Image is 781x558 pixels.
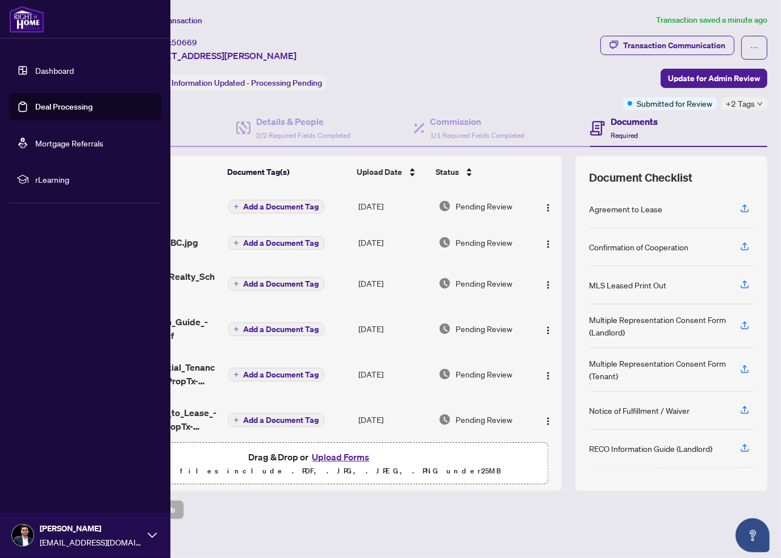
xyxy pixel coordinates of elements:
span: [STREET_ADDRESS][PERSON_NAME] [141,49,296,62]
span: [EMAIL_ADDRESS][DOMAIN_NAME] [40,536,142,548]
td: [DATE] [354,261,434,306]
img: Document Status [438,413,451,426]
button: Logo [539,365,557,383]
td: [DATE] [354,397,434,442]
button: Add a Document Tag [228,199,324,214]
img: Logo [544,326,553,335]
div: Confirmation of Cooperation [589,241,688,253]
button: Logo [539,197,557,215]
img: Logo [544,371,553,380]
span: Add a Document Tag [244,280,319,288]
span: Pending Review [456,200,512,212]
a: Mortgage Referrals [35,138,103,148]
span: plus [233,281,239,287]
span: Pending Review [456,277,512,290]
div: Notice of Fulfillment / Waiver [589,404,690,417]
th: Document Tag(s) [223,156,352,188]
span: Required [611,131,638,140]
button: Logo [539,233,557,251]
span: plus [233,417,239,423]
button: Logo [539,320,557,338]
article: Transaction saved a minute ago [656,14,767,27]
h4: Documents [611,115,658,128]
span: Pending Review [456,322,512,335]
button: Add a Document Tag [228,276,324,291]
th: Status [431,156,531,188]
a: Deal Processing [35,102,93,112]
span: Upload Date [357,166,402,178]
button: Add a Document Tag [228,277,324,291]
td: [DATE] [354,306,434,351]
span: Drag & Drop orUpload FormsSupported files include .PDF, .JPG, .JPEG, .PNG under25MB [73,443,548,485]
button: Add a Document Tag [228,368,324,381]
span: Status [436,166,459,178]
span: plus [233,204,239,209]
span: Add a Document Tag [244,325,319,333]
button: Transaction Communication [600,36,734,55]
span: Information Updated - Processing Pending [172,78,322,88]
span: View Transaction [141,15,202,26]
div: Multiple Representation Consent Form (Tenant) [589,357,726,382]
div: Transaction Communication [623,36,725,54]
span: Document Checklist [589,170,692,186]
span: ellipsis [750,44,758,52]
span: Pending Review [456,236,512,249]
button: Update for Admin Review [661,69,767,88]
button: Add a Document Tag [228,236,324,250]
span: Update for Admin Review [668,69,760,87]
img: Document Status [438,200,451,212]
button: Add a Document Tag [228,322,324,337]
div: RECO Information Guide (Landlord) [589,442,712,455]
span: plus [233,240,239,246]
img: Logo [544,203,553,212]
img: Logo [544,280,553,290]
button: Logo [539,274,557,292]
p: Supported files include .PDF, .JPG, .JPEG, .PNG under 25 MB [80,464,541,478]
td: [DATE] [354,188,434,224]
h4: Details & People [256,115,350,128]
a: Dashboard [35,65,74,75]
span: 2/2 Required Fields Completed [256,131,350,140]
button: Open asap [736,518,770,552]
div: Multiple Representation Consent Form (Landlord) [589,313,726,338]
span: Drag & Drop or [248,450,373,464]
img: Document Status [438,322,451,335]
img: Document Status [438,368,451,380]
div: Agreement to Lease [589,203,662,215]
span: Add a Document Tag [244,371,319,379]
span: Add a Document Tag [244,203,319,211]
span: rLearning [35,173,153,186]
div: MLS Leased Print Out [589,279,666,291]
td: [DATE] [354,224,434,261]
button: Add a Document Tag [228,200,324,213]
span: plus [233,372,239,377]
span: Add a Document Tag [244,239,319,247]
th: Upload Date [352,156,432,188]
h4: Commission [431,115,525,128]
button: Logo [539,410,557,429]
div: Status: [141,75,327,90]
img: logo [9,6,44,33]
img: Document Status [438,277,451,290]
img: Logo [544,417,553,426]
button: Add a Document Tag [228,367,324,382]
span: down [757,101,763,107]
button: Upload Forms [309,450,373,464]
img: Profile Icon [12,525,34,546]
span: Pending Review [456,368,512,380]
span: 50669 [172,37,197,48]
span: plus [233,326,239,332]
span: Pending Review [456,413,512,426]
img: Logo [544,240,553,249]
span: Add a Document Tag [244,416,319,424]
span: 1/1 Required Fields Completed [431,131,525,140]
span: +2 Tags [726,97,755,110]
td: [DATE] [354,351,434,397]
img: Document Status [438,236,451,249]
button: Add a Document Tag [228,413,324,427]
button: Add a Document Tag [228,322,324,336]
button: Add a Document Tag [228,413,324,427]
span: [PERSON_NAME] [40,522,142,535]
span: Submitted for Review [637,97,712,110]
